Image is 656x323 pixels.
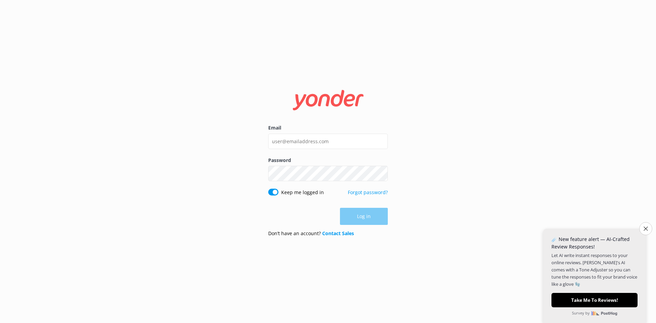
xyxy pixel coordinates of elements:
input: user@emailaddress.com [268,134,388,149]
label: Email [268,124,388,132]
a: Contact Sales [322,230,354,237]
label: Keep me logged in [281,189,324,196]
p: Don’t have an account? [268,230,354,237]
a: Forgot password? [348,189,388,196]
button: Show password [374,167,388,180]
label: Password [268,157,388,164]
